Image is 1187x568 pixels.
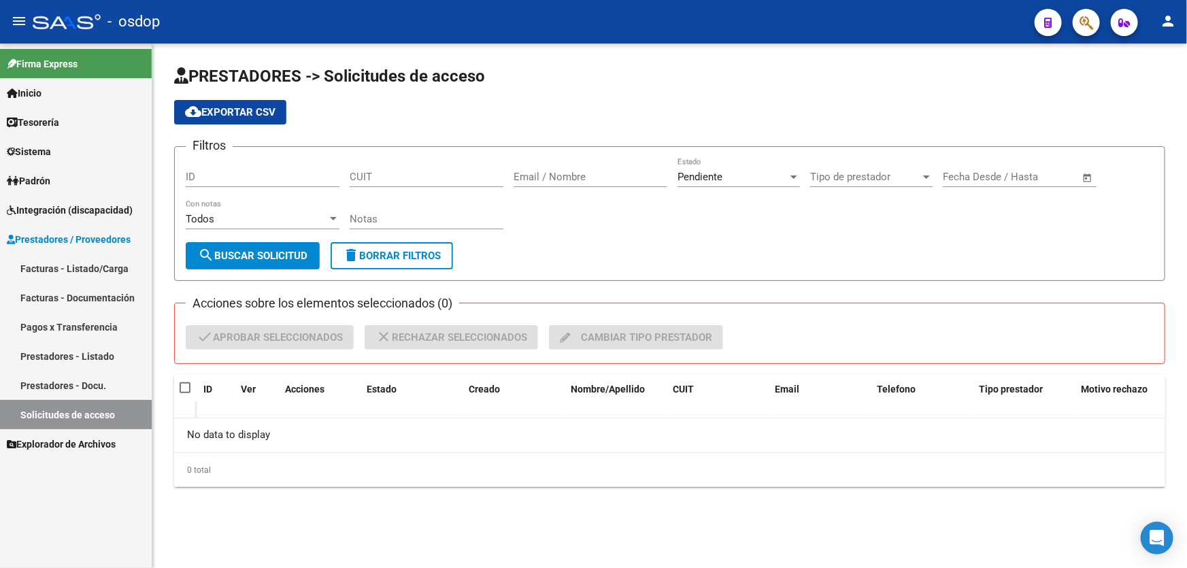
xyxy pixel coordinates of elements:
[198,247,214,263] mat-icon: search
[7,203,133,218] span: Integración (discapacidad)
[565,375,667,420] datatable-header-cell: Nombre/Apellido
[203,384,212,395] span: ID
[7,115,59,130] span: Tesorería
[280,375,361,420] datatable-header-cell: Acciones
[361,375,463,420] datatable-header-cell: Estado
[198,250,307,262] span: Buscar solicitud
[7,144,51,159] span: Sistema
[7,86,41,101] span: Inicio
[365,325,538,350] button: Rechazar seleccionados
[197,329,213,345] mat-icon: check
[769,375,871,420] datatable-header-cell: Email
[186,213,214,225] span: Todos
[343,247,359,263] mat-icon: delete
[7,56,78,71] span: Firma Express
[375,325,527,350] span: Rechazar seleccionados
[1160,13,1176,29] mat-icon: person
[943,171,998,183] input: Fecha inicio
[367,384,397,395] span: Estado
[285,384,324,395] span: Acciones
[198,375,235,420] datatable-header-cell: ID
[186,325,354,350] button: Aprobar seleccionados
[185,103,201,120] mat-icon: cloud_download
[667,375,769,420] datatable-header-cell: CUIT
[673,384,694,395] span: CUIT
[979,384,1043,395] span: Tipo prestador
[560,325,712,350] span: Cambiar tipo prestador
[463,375,565,420] datatable-header-cell: Creado
[241,384,256,395] span: Ver
[186,294,459,313] h3: Acciones sobre los elementos seleccionados (0)
[186,136,233,155] h3: Filtros
[174,418,1165,452] div: No data to display
[973,375,1075,420] datatable-header-cell: Tipo prestador
[174,67,485,86] span: PRESTADORES -> Solicitudes de acceso
[810,171,920,183] span: Tipo de prestador
[571,384,645,395] span: Nombre/Apellido
[7,173,50,188] span: Padrón
[549,325,723,350] button: Cambiar tipo prestador
[1010,171,1076,183] input: Fecha fin
[877,384,916,395] span: Telefono
[331,242,453,269] button: Borrar Filtros
[1075,375,1177,420] datatable-header-cell: Motivo rechazo
[7,437,116,452] span: Explorador de Archivos
[186,242,320,269] button: Buscar solicitud
[174,453,1165,487] div: 0 total
[7,232,131,247] span: Prestadores / Proveedores
[185,106,275,118] span: Exportar CSV
[235,375,280,420] datatable-header-cell: Ver
[197,325,343,350] span: Aprobar seleccionados
[775,384,799,395] span: Email
[469,384,500,395] span: Creado
[107,7,160,37] span: - osdop
[1081,384,1148,395] span: Motivo rechazo
[678,171,722,183] span: Pendiente
[375,329,392,345] mat-icon: close
[11,13,27,29] mat-icon: menu
[871,375,973,420] datatable-header-cell: Telefono
[1080,170,1096,186] button: Open calendar
[174,100,286,124] button: Exportar CSV
[1141,522,1173,554] div: Open Intercom Messenger
[343,250,441,262] span: Borrar Filtros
